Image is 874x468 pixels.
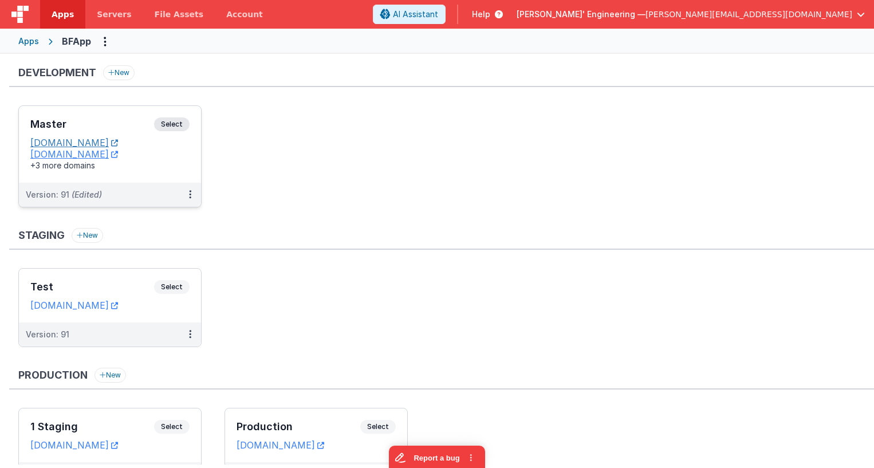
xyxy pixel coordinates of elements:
[155,9,204,20] span: File Assets
[517,9,645,20] span: [PERSON_NAME]' Engineering —
[645,9,852,20] span: [PERSON_NAME][EMAIL_ADDRESS][DOMAIN_NAME]
[103,65,135,80] button: New
[30,281,154,293] h3: Test
[237,439,324,451] a: [DOMAIN_NAME]
[26,329,69,340] div: Version: 91
[18,230,65,241] h3: Staging
[30,160,190,171] div: +3 more domains
[72,228,103,243] button: New
[154,280,190,294] span: Select
[18,67,96,78] h3: Development
[30,119,154,130] h3: Master
[154,420,190,434] span: Select
[95,368,126,383] button: New
[360,420,396,434] span: Select
[237,421,360,432] h3: Production
[96,32,114,50] button: Options
[62,34,91,48] div: BFApp
[472,9,490,20] span: Help
[393,9,438,20] span: AI Assistant
[30,300,118,311] a: [DOMAIN_NAME]
[373,5,446,24] button: AI Assistant
[18,36,39,47] div: Apps
[30,148,118,160] a: [DOMAIN_NAME]
[30,439,118,451] a: [DOMAIN_NAME]
[18,369,88,381] h3: Production
[26,189,102,200] div: Version: 91
[72,190,102,199] span: (Edited)
[52,9,74,20] span: Apps
[30,421,154,432] h3: 1 Staging
[30,137,118,148] a: [DOMAIN_NAME]
[97,9,131,20] span: Servers
[154,117,190,131] span: Select
[517,9,865,20] button: [PERSON_NAME]' Engineering — [PERSON_NAME][EMAIL_ADDRESS][DOMAIN_NAME]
